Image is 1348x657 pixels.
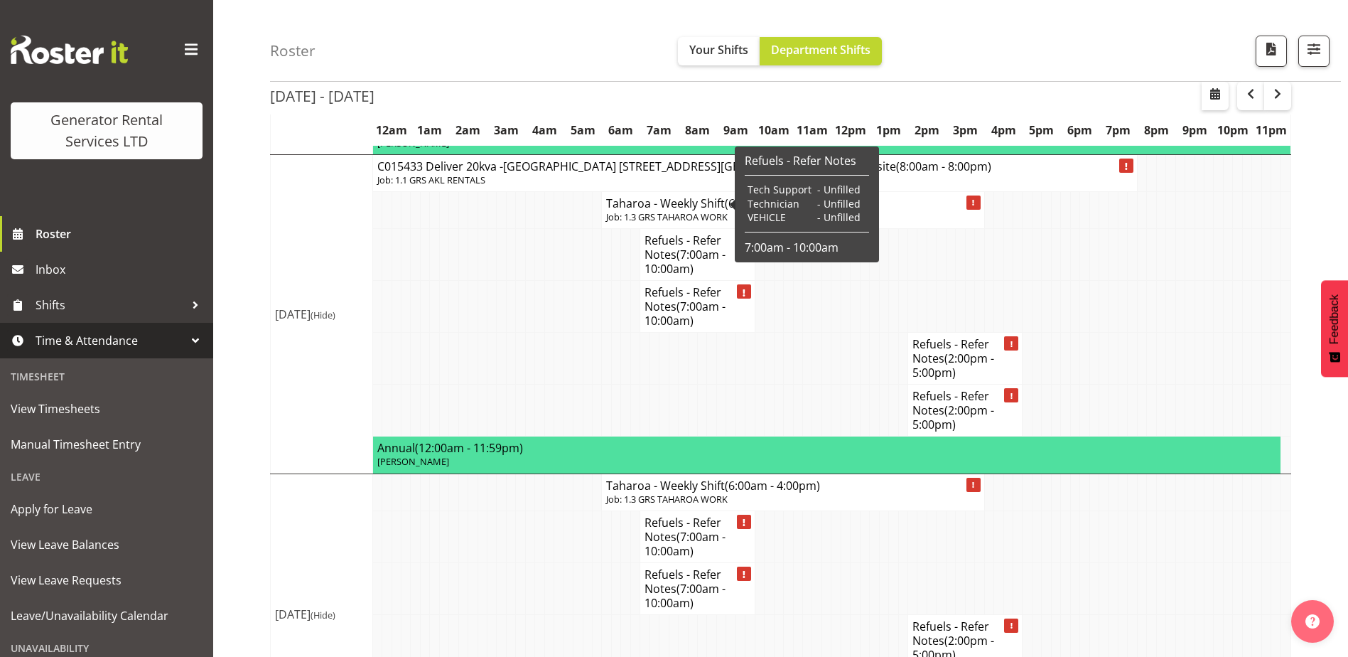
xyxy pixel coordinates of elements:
th: 3am [487,114,526,146]
h4: Refuels - Refer Notes [912,389,1018,432]
h2: [DATE] - [DATE] [270,87,374,105]
span: Feedback [1328,294,1341,344]
td: VEHICLE [745,210,814,225]
button: Feedback - Show survey [1321,280,1348,377]
th: 5am [564,114,602,146]
th: 10am [755,114,793,146]
span: (2:00pm - 5:00pm) [912,351,994,380]
div: Leave [4,462,210,491]
span: (Hide) [311,609,335,621]
p: Job: 1.3 GRS TAHAROA WORK [606,493,979,506]
span: Time & Attendance [36,330,185,351]
span: (8:00am - 8:00pm) [896,159,991,174]
button: Filter Shifts [1298,36,1330,67]
img: Rosterit website logo [11,36,128,64]
th: 1am [411,114,449,146]
th: 12am [372,114,411,146]
span: - Unfilled [817,210,861,224]
img: help-xxl-2.png [1305,614,1320,629]
button: Download a PDF of the roster according to the set date range. [1256,36,1287,67]
span: [PERSON_NAME] [377,455,449,468]
h4: Refuels - Refer Notes [645,567,750,610]
div: Generator Rental Services LTD [25,109,188,152]
p: 7:00am - 10:00am [745,240,869,255]
h4: C015433 Deliver 20kva -[GEOGRAPHIC_DATA] [STREET_ADDRESS][GEOGRAPHIC_DATA] 8am onsite [377,159,1133,173]
th: 9am [716,114,755,146]
a: View Leave Balances [4,527,210,562]
span: (6:00am - 4:00pm) [725,196,820,211]
button: Select a specific date within the roster. [1202,82,1229,110]
h4: Refuels - Refer Notes [912,337,1018,380]
th: 10pm [1214,114,1252,146]
th: 8am [679,114,717,146]
th: 11pm [1252,114,1291,146]
a: Apply for Leave [4,491,210,527]
span: Shifts [36,294,185,316]
span: - Unfilled [817,183,861,196]
span: View Leave Requests [11,570,203,591]
a: View Leave Requests [4,562,210,598]
th: 6pm [1061,114,1099,146]
span: (6:00am - 4:00pm) [725,478,820,493]
th: 12pm [831,114,870,146]
a: Manual Timesheet Entry [4,427,210,462]
th: 3pm [946,114,984,146]
span: Your Shifts [689,42,748,58]
span: Inbox [36,259,206,280]
th: 7am [640,114,679,146]
p: Job: 1.1 GRS AKL RENTALS [377,173,1133,187]
th: 6am [602,114,640,146]
p: Job: 1.3 GRS TAHAROA WORK [606,210,979,224]
span: Apply for Leave [11,498,203,520]
span: Manual Timesheet Entry [11,434,203,455]
span: (12:00am - 11:59pm) [415,440,523,456]
td: Tech Support [745,183,814,197]
span: (7:00am - 10:00am) [645,529,726,559]
span: [PERSON_NAME] [377,137,449,149]
span: (7:00am - 10:00am) [645,299,726,328]
h4: Refuels - Refer Notes [645,516,750,558]
span: View Timesheets [11,398,203,420]
h4: Roster [270,43,316,59]
button: Your Shifts [678,37,760,65]
th: 5pm [1023,114,1061,146]
span: (7:00am - 10:00am) [645,247,726,277]
div: Timesheet [4,362,210,391]
h6: Refuels - Refer Notes [745,154,869,168]
span: Leave/Unavailability Calendar [11,605,203,626]
button: Department Shifts [760,37,882,65]
h4: Refuels - Refer Notes [645,285,750,328]
span: (Hide) [311,309,335,321]
th: 11am [793,114,831,146]
span: (2:00pm - 5:00pm) [912,402,994,432]
th: 7pm [1099,114,1138,146]
td: [DATE] [271,154,373,474]
span: View Leave Balances [11,534,203,555]
h4: Refuels - Refer Notes [645,233,750,276]
th: 2pm [907,114,946,146]
a: View Timesheets [4,391,210,427]
h4: Taharoa - Weekly Shift [606,196,979,210]
span: - Unfilled [817,197,861,210]
span: Roster [36,223,206,245]
h4: Annual [377,441,1276,455]
span: Department Shifts [771,42,870,58]
th: 2am [449,114,487,146]
h4: Taharoa - Weekly Shift [606,479,979,493]
a: Leave/Unavailability Calendar [4,598,210,634]
th: 9pm [1175,114,1214,146]
th: 4pm [984,114,1023,146]
th: 8pm [1137,114,1175,146]
th: 4am [525,114,564,146]
span: (7:00am - 10:00am) [645,581,726,611]
td: Technician [745,197,814,211]
th: 1pm [870,114,908,146]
